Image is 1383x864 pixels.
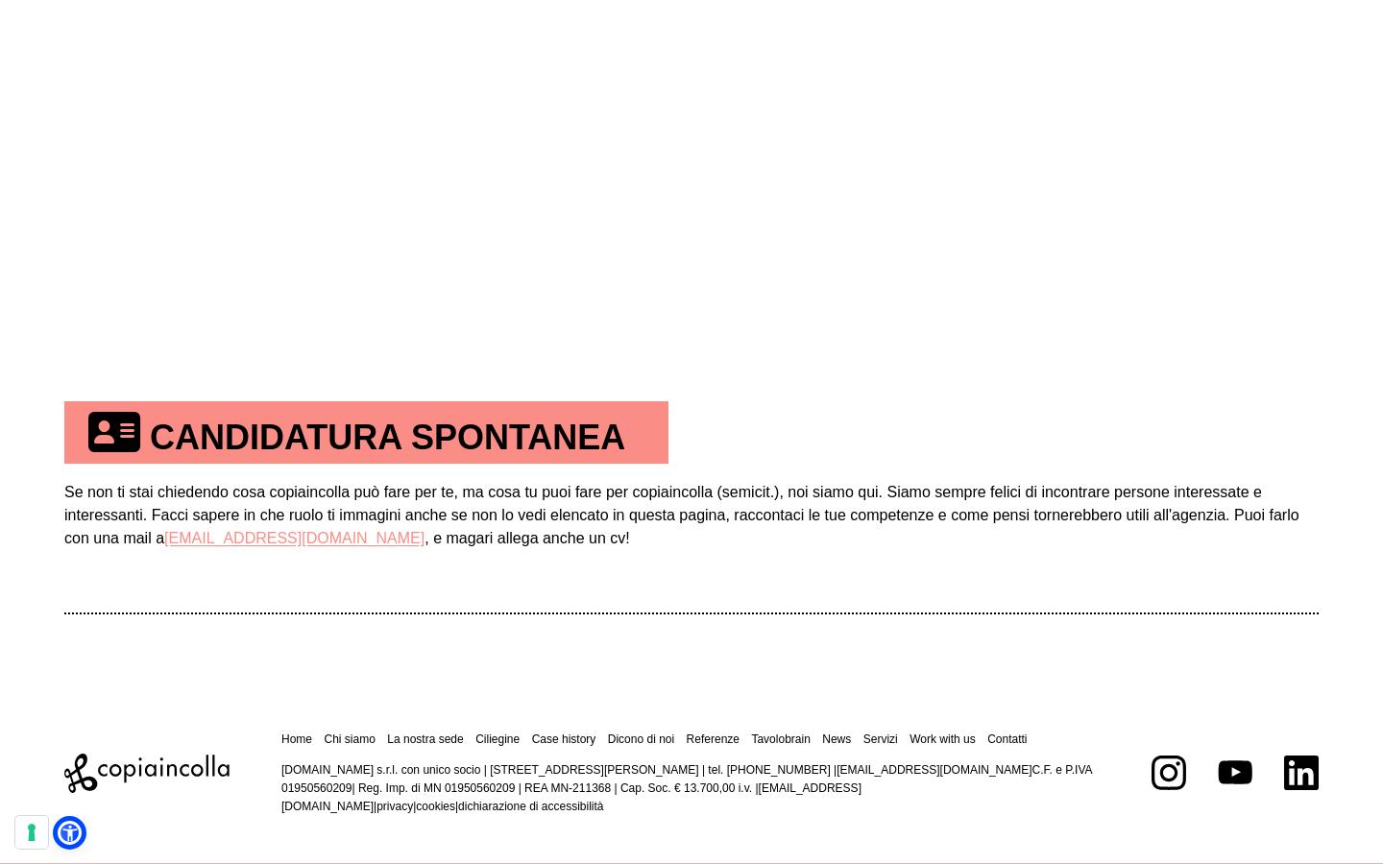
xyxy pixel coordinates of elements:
p: [DOMAIN_NAME] s.r.l. con unico socio | [STREET_ADDRESS][PERSON_NAME] | tel. [PHONE_NUMBER] | C.F.... [281,761,1101,817]
a: dichiarazione di accessibilità [458,800,603,813]
a: Dicono di noi [608,732,674,746]
a: News [822,732,851,746]
a: privacy [376,800,413,813]
button: Le tue preferenze relative al consenso per le tecnologie di tracciamento [15,816,48,849]
th: CANDIDATURA SPONTANEA [64,401,668,464]
a: Chi siamo [324,732,375,746]
a: Ciliegine [475,732,520,746]
a: La nostra sede [387,732,463,746]
a: [EMAIL_ADDRESS][DOMAIN_NAME] [837,763,1031,777]
a: [EMAIL_ADDRESS][DOMAIN_NAME] [164,530,425,546]
a: Home [281,732,312,746]
a: Open Accessibility Menu [58,821,82,845]
a: Work with us [910,732,975,746]
a: Servizi [863,732,898,746]
a: Tavolobrain [751,732,810,746]
a: [EMAIL_ADDRESS][DOMAIN_NAME] [281,781,861,813]
td: Se non ti stai chiedendo cosa copiaincolla può fare per te, ma cosa tu puoi fare per copiaincolla... [64,464,1319,612]
a: Contatti [987,732,1027,746]
a: Referenze [687,732,740,746]
a: Case history [532,732,596,746]
a: cookies [416,800,455,813]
